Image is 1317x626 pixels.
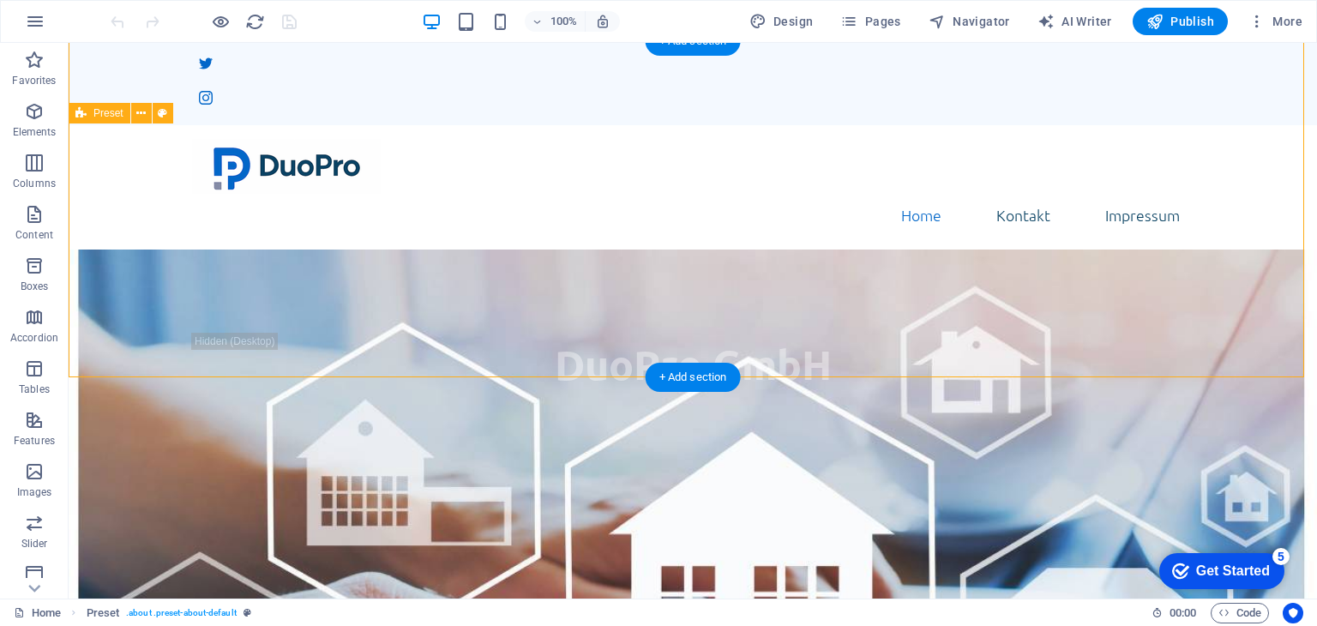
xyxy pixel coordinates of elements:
[1146,13,1214,30] span: Publish
[15,228,53,242] p: Content
[51,19,124,34] div: Get Started
[21,280,49,293] p: Boxes
[1211,603,1269,623] button: Code
[210,11,231,32] button: Click here to leave preview mode and continue editing
[929,13,1010,30] span: Navigator
[1133,8,1228,35] button: Publish
[127,3,144,21] div: 5
[646,363,741,392] div: + Add section
[1031,8,1119,35] button: AI Writer
[19,382,50,396] p: Tables
[10,331,58,345] p: Accordion
[833,8,907,35] button: Pages
[87,603,251,623] nav: breadcrumb
[69,43,1317,599] iframe: To enrich screen reader interactions, please activate Accessibility in Grammarly extension settings
[245,12,265,32] i: Reload page
[749,13,814,30] span: Design
[14,434,55,448] p: Features
[1182,606,1184,619] span: :
[1170,603,1196,623] span: 00 00
[743,8,821,35] div: Design (Ctrl+Alt+Y)
[743,8,821,35] button: Design
[93,108,123,118] span: Preset
[244,608,251,617] i: This element is a customizable preset
[922,8,1017,35] button: Navigator
[17,485,52,499] p: Images
[840,13,900,30] span: Pages
[1037,13,1112,30] span: AI Writer
[1218,603,1261,623] span: Code
[13,177,56,190] p: Columns
[1242,8,1309,35] button: More
[244,11,265,32] button: reload
[486,295,763,346] span: DuoPro GmbH
[1248,13,1302,30] span: More
[1152,603,1197,623] h6: Session time
[21,537,48,551] p: Slider
[550,11,578,32] h6: 100%
[14,603,61,623] a: Click to cancel selection. Double-click to open Pages
[1283,603,1303,623] button: Usercentrics
[12,74,56,87] p: Favorites
[595,14,610,29] i: On resize automatically adjust zoom level to fit chosen device.
[126,603,237,623] span: . about .preset-about-default
[87,603,120,623] span: Click to select. Double-click to edit
[13,125,57,139] p: Elements
[525,11,586,32] button: 100%
[14,9,139,45] div: Get Started 5 items remaining, 0% complete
